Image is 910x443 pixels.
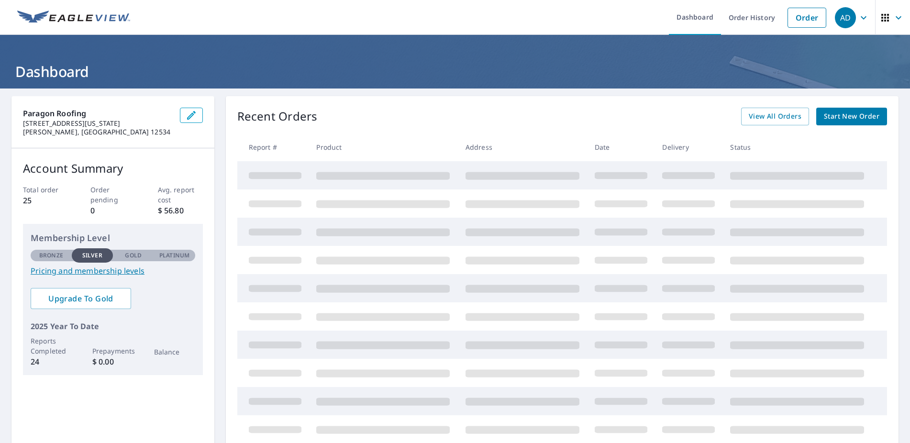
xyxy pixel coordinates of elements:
p: Silver [82,251,102,260]
p: 24 [31,356,72,367]
p: 25 [23,195,68,206]
div: AD [835,7,856,28]
a: Order [788,8,826,28]
p: $ 56.80 [158,205,203,216]
th: Status [722,133,872,161]
p: Avg. report cost [158,185,203,205]
a: Upgrade To Gold [31,288,131,309]
span: Start New Order [824,111,879,122]
p: Membership Level [31,232,195,244]
th: Address [458,133,587,161]
p: 0 [90,205,135,216]
p: Platinum [159,251,189,260]
p: $ 0.00 [92,356,133,367]
p: Account Summary [23,160,203,177]
p: [PERSON_NAME], [GEOGRAPHIC_DATA] 12534 [23,128,172,136]
p: Gold [125,251,141,260]
p: 2025 Year To Date [31,321,195,332]
p: Prepayments [92,346,133,356]
span: Upgrade To Gold [38,293,123,304]
p: Recent Orders [237,108,318,125]
p: Bronze [39,251,63,260]
th: Product [309,133,457,161]
p: Total order [23,185,68,195]
a: Pricing and membership levels [31,265,195,277]
a: View All Orders [741,108,809,125]
h1: Dashboard [11,62,899,81]
a: Start New Order [816,108,887,125]
p: Reports Completed [31,336,72,356]
th: Delivery [655,133,722,161]
img: EV Logo [17,11,130,25]
p: Paragon Roofing [23,108,172,119]
th: Report # [237,133,309,161]
th: Date [587,133,655,161]
span: View All Orders [749,111,801,122]
p: Balance [154,347,195,357]
p: Order pending [90,185,135,205]
p: [STREET_ADDRESS][US_STATE] [23,119,172,128]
